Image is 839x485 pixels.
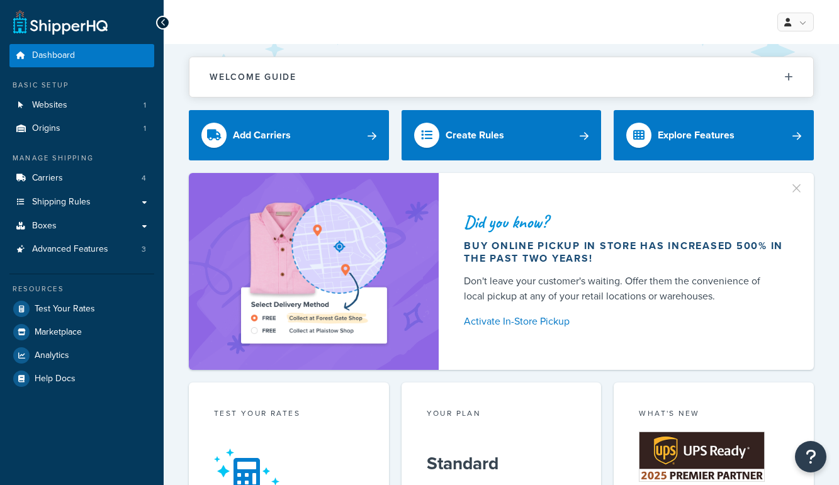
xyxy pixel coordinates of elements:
[9,215,154,238] a: Boxes
[32,173,63,184] span: Carriers
[32,221,57,231] span: Boxes
[9,167,154,190] li: Carriers
[35,350,69,361] span: Analytics
[9,44,154,67] a: Dashboard
[214,408,364,422] div: Test your rates
[9,284,154,294] div: Resources
[402,110,602,160] a: Create Rules
[208,192,420,351] img: ad-shirt-map-b0359fc47e01cab431d101c4b569394f6a03f54285957d908178d52f29eb9668.png
[614,110,814,160] a: Explore Features
[35,374,76,384] span: Help Docs
[233,126,291,144] div: Add Carriers
[32,100,67,111] span: Websites
[9,238,154,261] a: Advanced Features3
[464,213,784,231] div: Did you know?
[639,408,789,422] div: What's New
[9,153,154,164] div: Manage Shipping
[9,321,154,343] a: Marketplace
[32,244,108,255] span: Advanced Features
[795,441,826,472] button: Open Resource Center
[210,72,296,82] h2: Welcome Guide
[142,244,146,255] span: 3
[144,100,146,111] span: 1
[9,94,154,117] li: Websites
[142,173,146,184] span: 4
[144,123,146,134] span: 1
[32,197,91,208] span: Shipping Rules
[9,298,154,320] a: Test Your Rates
[427,454,577,474] h5: Standard
[189,57,813,97] button: Welcome Guide
[9,94,154,117] a: Websites1
[9,191,154,214] a: Shipping Rules
[464,240,784,265] div: Buy online pickup in store has increased 500% in the past two years!
[35,304,95,315] span: Test Your Rates
[446,126,504,144] div: Create Rules
[427,408,577,422] div: Your Plan
[189,110,389,160] a: Add Carriers
[32,123,60,134] span: Origins
[32,50,75,61] span: Dashboard
[9,167,154,190] a: Carriers4
[35,327,82,338] span: Marketplace
[9,80,154,91] div: Basic Setup
[9,367,154,390] a: Help Docs
[9,238,154,261] li: Advanced Features
[464,274,784,304] div: Don't leave your customer's waiting. Offer them the convenience of local pickup at any of your re...
[658,126,735,144] div: Explore Features
[464,313,784,330] a: Activate In-Store Pickup
[9,117,154,140] a: Origins1
[9,344,154,367] a: Analytics
[9,117,154,140] li: Origins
